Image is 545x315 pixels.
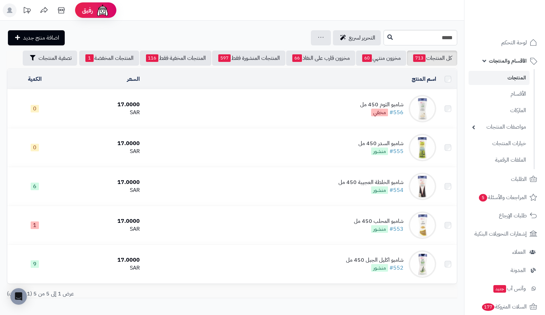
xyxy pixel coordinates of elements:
[469,226,541,242] a: إشعارات التحويلات البنكية
[469,87,530,101] a: الأقسام
[212,51,285,66] a: المنتجات المنشورة فقط597
[65,140,140,148] div: 17.0000
[39,54,72,62] span: تصفية المنتجات
[65,225,140,233] div: SAR
[218,54,231,62] span: 597
[362,54,372,62] span: 60
[493,285,506,293] span: جديد
[469,71,530,85] a: المنتجات
[349,34,375,42] span: التحرير لسريع
[389,225,403,233] a: #553
[338,178,403,186] div: شامبو الخلطة العجيبة 450 مل
[389,108,403,117] a: #556
[499,211,527,220] span: طلبات الإرجاع
[409,250,436,278] img: شامبو اكليل الجبل 450 مل
[512,247,526,257] span: العملاء
[469,280,541,297] a: وآتس آبجديد
[127,75,140,83] a: السعر
[10,288,27,305] div: Open Intercom Messenger
[474,229,527,239] span: إشعارات التحويلات البنكية
[8,30,65,45] a: اضافة منتج جديد
[79,51,139,66] a: المنتجات المخفضة1
[146,54,158,62] span: 116
[469,153,530,167] a: الملفات الرقمية
[371,148,388,155] span: منشور
[23,51,77,66] button: تصفية المنتجات
[469,298,541,315] a: السلات المتروكة177
[371,264,388,272] span: منشور
[65,186,140,194] div: SAR
[469,171,541,187] a: الطلبات
[498,12,538,26] img: logo-2.png
[292,54,302,62] span: 66
[469,244,541,260] a: العملاء
[286,51,355,66] a: مخزون قارب على النفاذ66
[356,51,406,66] a: مخزون منتهي60
[354,217,403,225] div: شامبو المحلب 450 مل
[469,262,541,279] a: المدونة
[511,174,527,184] span: الطلبات
[469,120,530,134] a: مواصفات المنتجات
[31,105,39,112] span: 0
[482,303,495,311] span: 177
[65,178,140,186] div: 17.0000
[409,211,436,239] img: شامبو المحلب 450 مل
[389,147,403,155] a: #555
[65,109,140,117] div: SAR
[469,103,530,118] a: الماركات
[389,264,403,272] a: #552
[333,30,381,45] a: التحرير لسريع
[481,302,527,312] span: السلات المتروكة
[65,217,140,225] div: 17.0000
[371,109,388,116] span: مخفي
[65,256,140,264] div: 17.0000
[358,140,403,148] div: شامبو السدر 450 مل
[489,56,527,66] span: الأقسام والمنتجات
[31,260,39,268] span: 9
[479,194,488,202] span: 5
[31,183,39,190] span: 6
[469,207,541,224] a: طلبات الإرجاع
[407,51,457,66] a: كل المنتجات713
[2,290,232,298] div: عرض 1 إلى 5 من 5 (1 صفحات)
[82,6,93,14] span: رفيق
[511,265,526,275] span: المدونة
[469,189,541,206] a: المراجعات والأسئلة5
[140,51,211,66] a: المنتجات المخفية فقط116
[409,173,436,200] img: شامبو الخلطة العجيبة 450 مل
[65,101,140,109] div: 17.0000
[28,75,42,83] a: الكمية
[31,144,39,151] span: 0
[478,193,527,202] span: المراجعات والأسئلة
[409,134,436,161] img: شامبو السدر 450 مل
[346,256,403,264] div: شامبو اكليل الجبل 450 مل
[469,136,530,151] a: خيارات المنتجات
[96,3,109,17] img: ai-face.png
[469,34,541,51] a: لوحة التحكم
[85,54,94,62] span: 1
[389,186,403,194] a: #554
[501,38,527,47] span: لوحة التحكم
[23,34,59,42] span: اضافة منتج جديد
[412,75,436,83] a: اسم المنتج
[371,186,388,194] span: منشور
[31,221,39,229] span: 1
[65,264,140,272] div: SAR
[413,54,426,62] span: 713
[65,148,140,155] div: SAR
[360,101,403,109] div: شامبو الثوم 450 مل
[371,225,388,233] span: منشور
[409,95,436,122] img: شامبو الثوم 450 مل
[18,3,35,19] a: تحديثات المنصة
[493,284,526,293] span: وآتس آب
